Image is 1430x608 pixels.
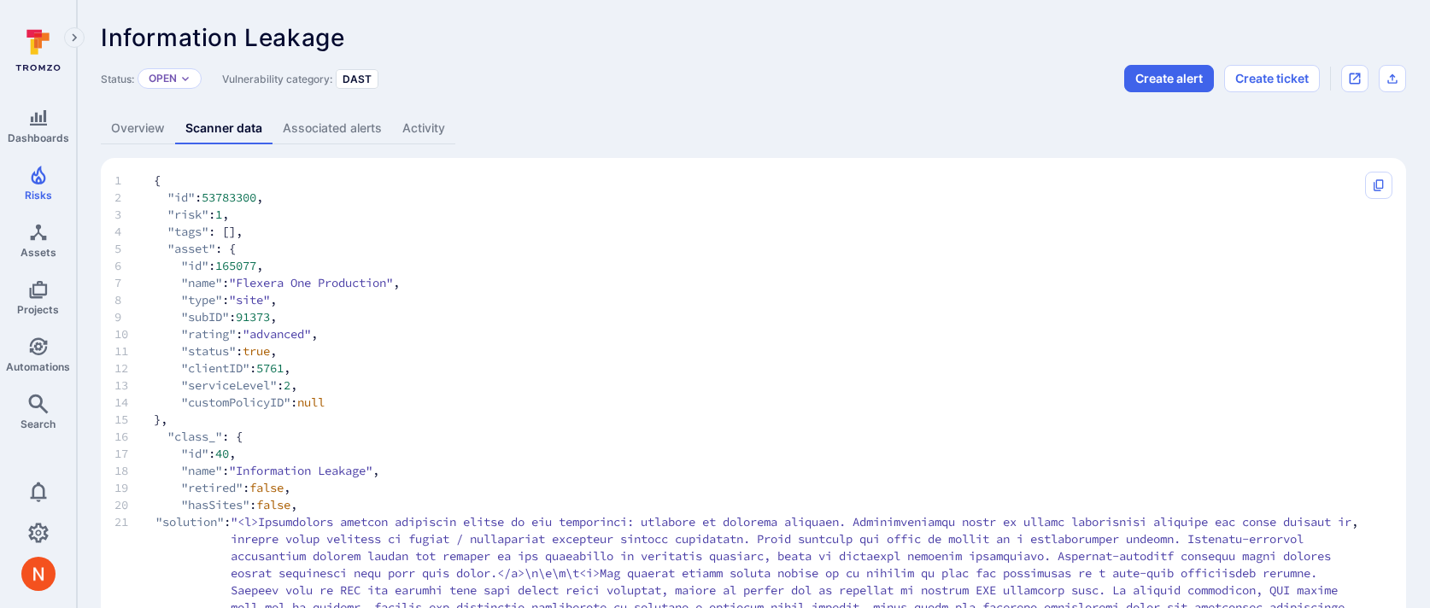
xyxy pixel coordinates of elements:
[114,411,154,428] span: 15
[236,308,270,325] span: 91373
[284,377,290,394] span: 2
[181,394,290,411] span: "customPolicyID"
[114,360,154,377] span: 12
[236,342,243,360] span: :
[1341,65,1368,92] div: Open original issue
[114,206,154,223] span: 3
[392,113,455,144] a: Activity
[114,342,154,360] span: 11
[181,479,243,496] span: "retired"
[243,479,249,496] span: :
[101,73,134,85] span: Status:
[215,445,229,462] span: 40
[1379,65,1406,92] div: Export as CSV
[236,325,243,342] span: :
[284,479,290,496] span: ,
[243,342,270,360] span: true
[25,189,52,202] span: Risks
[181,291,222,308] span: "type"
[208,257,215,274] span: :
[1124,65,1214,92] button: Create alert
[290,496,297,513] span: ,
[229,462,372,479] span: "Information Leakage"
[21,418,56,430] span: Search
[290,377,297,394] span: ,
[180,73,190,84] button: Expand dropdown
[114,428,154,445] span: 16
[114,479,154,496] span: 19
[215,206,222,223] span: 1
[114,189,154,206] span: 2
[154,172,161,189] span: {
[181,445,208,462] span: "id"
[114,240,154,257] span: 5
[277,377,284,394] span: :
[68,31,80,45] i: Expand navigation menu
[64,27,85,48] button: Expand navigation menu
[222,73,332,85] span: Vulnerability category:
[114,462,154,479] span: 18
[256,257,263,274] span: ,
[311,325,318,342] span: ,
[17,303,59,316] span: Projects
[181,325,236,342] span: "rating"
[114,325,154,342] span: 10
[181,496,249,513] span: "hasSites"
[114,445,154,462] span: 17
[6,360,70,373] span: Automations
[167,189,195,206] span: "id"
[249,496,256,513] span: :
[101,23,344,52] span: Information Leakage
[181,274,222,291] span: "name"
[8,132,69,144] span: Dashboards
[256,189,263,206] span: ,
[215,257,256,274] span: 165077
[1224,65,1320,92] button: Create ticket
[222,462,229,479] span: :
[270,308,277,325] span: ,
[243,325,311,342] span: "advanced"
[297,394,325,411] span: null
[114,223,154,240] span: 4
[202,189,256,206] span: 53783300
[222,206,229,223] span: ,
[249,479,284,496] span: false
[181,462,222,479] span: "name"
[195,189,202,206] span: :
[149,72,177,85] button: Open
[229,274,393,291] span: "Flexera One Production"
[181,342,236,360] span: "status"
[114,377,154,394] span: 13
[208,445,215,462] span: :
[21,557,56,591] div: Neeren Patki
[256,360,284,377] span: 5761
[290,394,297,411] span: :
[114,274,154,291] span: 7
[222,428,243,445] span: : {
[222,274,229,291] span: :
[208,206,215,223] span: :
[167,223,208,240] span: "tags"
[114,172,154,189] span: 1
[101,113,1406,144] div: Vulnerability tabs
[208,223,243,240] span: : [],
[114,308,154,325] span: 9
[114,394,154,411] span: 14
[229,445,236,462] span: ,
[393,274,400,291] span: ,
[215,240,236,257] span: : {
[273,113,392,144] a: Associated alerts
[167,206,208,223] span: "risk"
[249,360,256,377] span: :
[175,113,273,144] a: Scanner data
[167,428,222,445] span: "class_"
[167,240,215,257] span: "asset"
[114,411,1358,428] span: },
[270,291,277,308] span: ,
[21,246,56,259] span: Assets
[114,291,154,308] span: 8
[372,462,379,479] span: ,
[222,291,229,308] span: :
[181,360,249,377] span: "clientID"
